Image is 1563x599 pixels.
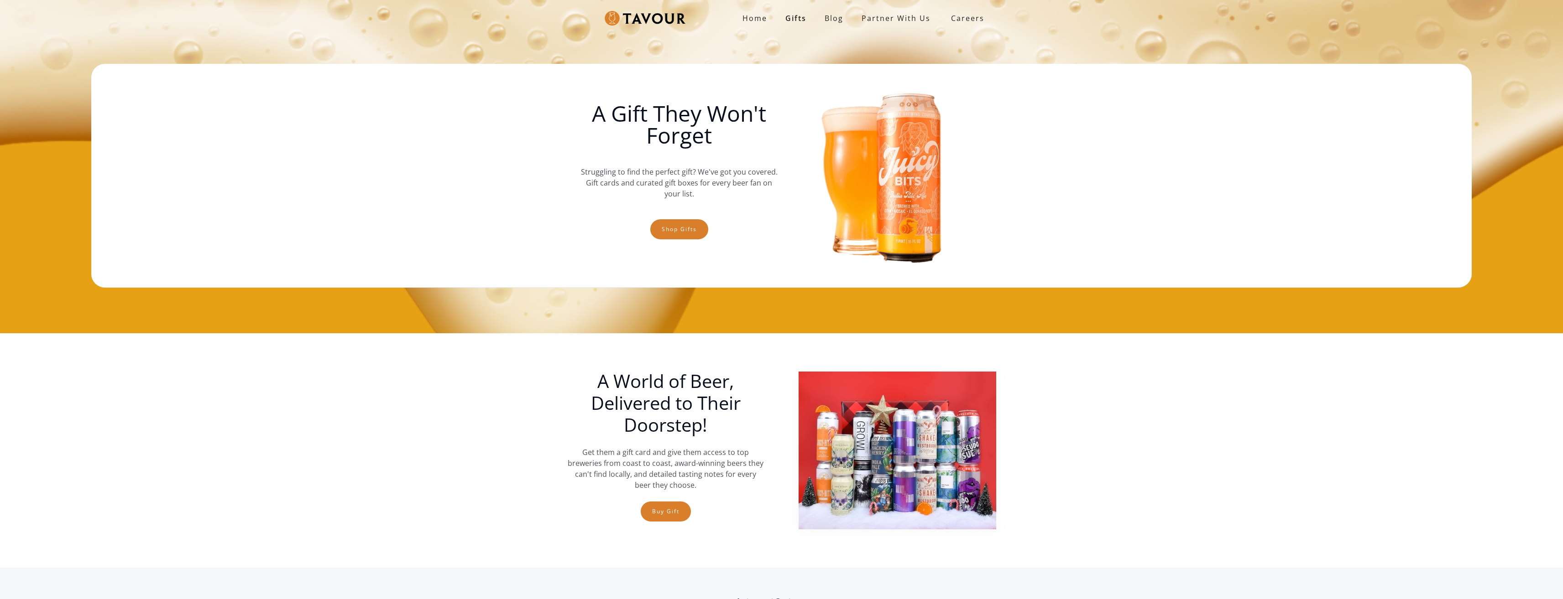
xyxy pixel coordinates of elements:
a: Buy Gift [641,501,691,522]
a: partner with us [852,9,940,27]
strong: Home [742,13,767,23]
p: Struggling to find the perfect gift? We've got you covered. Gift cards and curated gift boxes for... [580,157,778,208]
h1: A World of Beer, Delivered to Their Doorstep! [567,370,764,436]
a: Blog [815,9,852,27]
a: Gifts [776,9,815,27]
p: Get them a gift card and give them access to top breweries from coast to coast, award-winning bee... [567,447,764,491]
a: Home [733,9,776,27]
a: Shop gifts [650,219,708,239]
strong: Careers [951,9,984,27]
a: Careers [940,5,991,31]
h1: A Gift They Won't Forget [580,103,778,146]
